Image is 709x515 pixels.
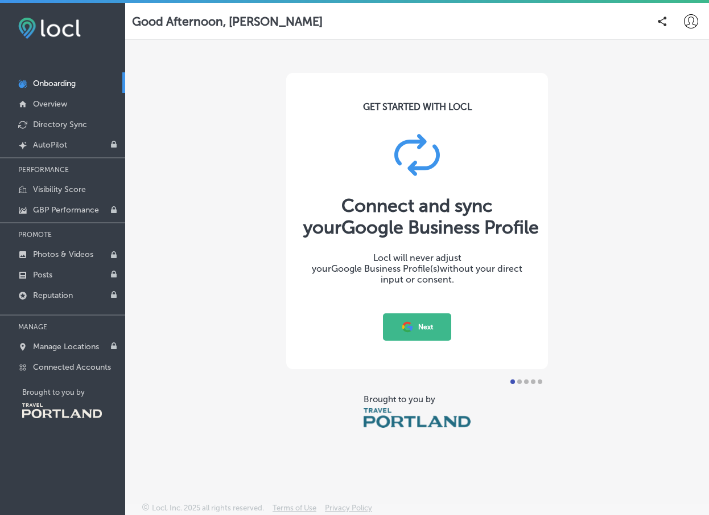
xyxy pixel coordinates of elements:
span: Google Business Profile(s) [331,263,440,274]
p: Directory Sync [33,120,87,129]
p: Good Afternoon, [PERSON_NAME] [132,14,323,28]
img: fda3e92497d09a02dc62c9cd864e3231.png [18,18,81,39]
p: Reputation [33,291,73,300]
div: Connect and sync your [303,195,531,238]
div: Brought to you by [364,394,471,404]
p: Posts [33,270,52,280]
div: Locl will never adjust your without your direct input or consent. [303,252,531,285]
p: Onboarding [33,79,76,88]
p: Connected Accounts [33,362,111,372]
p: Locl, Inc. 2025 all rights reserved. [152,504,264,512]
button: Next [383,313,451,341]
div: GET STARTED WITH LOCL [363,101,472,112]
p: Visibility Score [33,185,86,194]
p: Manage Locations [33,342,99,351]
img: Travel Portland [22,403,102,418]
p: GBP Performance [33,205,99,215]
span: Google Business Profile [341,216,539,238]
img: Travel Portland [364,408,471,428]
p: Overview [33,99,67,109]
p: Photos & Videos [33,250,93,259]
p: Brought to you by [22,388,125,397]
p: AutoPilot [33,140,67,150]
